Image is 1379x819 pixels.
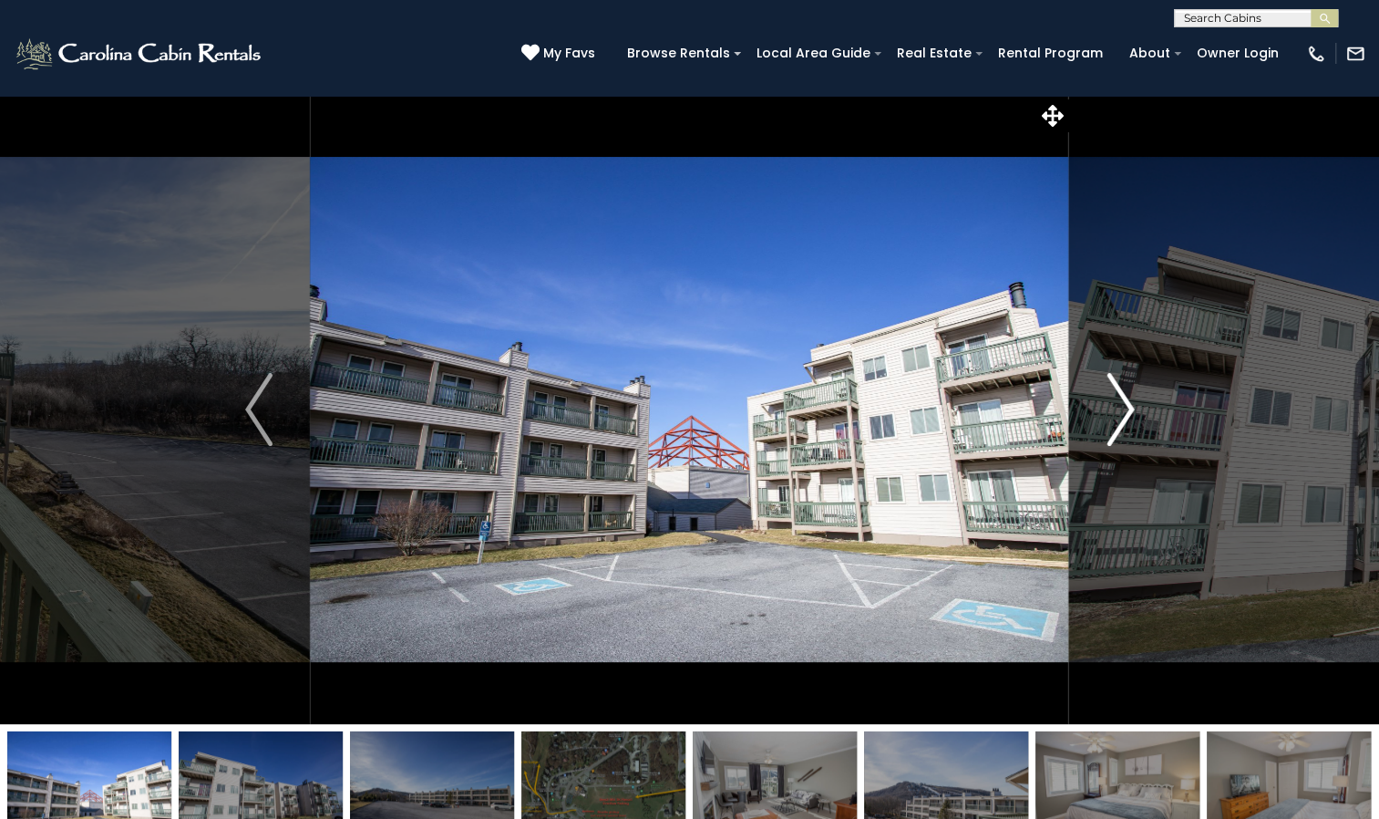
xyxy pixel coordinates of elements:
a: About [1120,39,1179,67]
img: phone-regular-white.png [1306,44,1326,64]
img: arrow [1106,373,1134,446]
a: My Favs [521,44,600,64]
img: White-1-2.png [14,36,266,72]
a: Local Area Guide [747,39,880,67]
a: Browse Rentals [618,39,739,67]
button: Next [1069,95,1171,724]
button: Previous [208,95,310,724]
img: mail-regular-white.png [1345,44,1365,64]
a: Owner Login [1188,39,1288,67]
a: Rental Program [989,39,1112,67]
img: arrow [245,373,273,446]
span: My Favs [543,44,595,63]
a: Real Estate [888,39,981,67]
